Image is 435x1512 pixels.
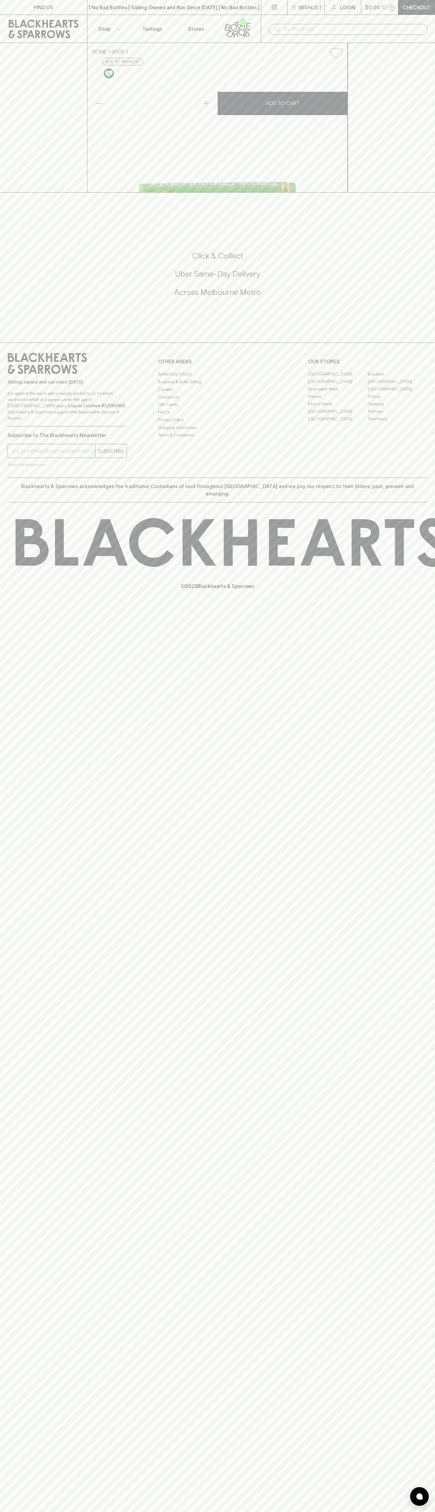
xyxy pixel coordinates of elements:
img: Vegan [104,68,114,78]
p: SUBSCRIBE [98,447,124,455]
a: Bottle Drop FAQ's [158,371,277,378]
h5: Click & Collect [7,251,428,261]
h5: Uber Same-Day Delivery [7,269,428,279]
a: Terms & Conditions [158,432,277,439]
p: Checkout [403,4,431,11]
a: [GEOGRAPHIC_DATA] [368,385,428,393]
a: [GEOGRAPHIC_DATA] [308,408,368,415]
input: e.g. jane@blackheartsandsparrows.com.au [12,446,95,456]
p: OUR STORES [308,358,428,365]
a: [GEOGRAPHIC_DATA] [308,370,368,378]
p: Sibling owned and run since [DATE] [7,379,127,385]
a: Gift Cards [158,401,277,408]
a: [GEOGRAPHIC_DATA] [368,378,428,385]
a: Fitzroy North [308,400,368,408]
div: Call to action block [7,226,428,330]
p: ADD TO CART [266,100,299,107]
a: Made without the use of any animal products. [102,67,115,80]
a: Thornbury [368,415,428,422]
input: Try "Pinot noir" [284,24,423,34]
a: Shipping Information [158,424,277,431]
a: Contact Us [158,393,277,401]
a: Privacy Policy [158,416,277,424]
a: HOME [92,49,107,54]
p: Stores [188,25,204,33]
a: Braddon [368,370,428,378]
a: SHOP [111,49,125,54]
a: Careers [158,386,277,393]
p: It is against the law to sell or supply alcohol to, or to obtain alcohol on behalf of a person un... [7,390,127,421]
p: FIND US [34,4,53,11]
a: Tastings [131,15,174,43]
p: Subscribe to The Blackhearts Newsletter [7,432,127,439]
a: [GEOGRAPHIC_DATA] [308,415,368,422]
h5: Across Melbourne Metro [7,287,428,297]
a: Geelong [368,400,428,408]
a: Business & Bulk Gifting [158,378,277,385]
a: [GEOGRAPHIC_DATA] [308,378,368,385]
button: Add to wishlist [328,45,345,61]
p: We will never spam you [7,461,127,468]
p: Tastings [142,25,162,33]
img: 25424.png [87,64,347,192]
strong: Liquor License #32064953 [68,403,125,408]
button: SUBSCRIBE [95,444,127,458]
p: Login [340,4,355,11]
button: Add to wishlist [102,58,143,65]
a: Stores [174,15,218,43]
p: 0 [390,6,393,9]
p: Blackhearts & Sparrows acknowledges the traditional Custodians of land throughout [GEOGRAPHIC_DAT... [12,483,423,497]
a: Brunswick West [308,385,368,393]
a: Prahran [368,408,428,415]
button: Shop [87,15,131,43]
a: Fitzroy [368,393,428,400]
p: Wishlist [298,4,322,11]
a: FAQ's [158,408,277,416]
p: $0.00 [365,4,380,11]
p: Shop [98,25,111,33]
p: OTHER AREAS [158,358,277,365]
a: Elwood [308,393,368,400]
button: ADD TO CART [218,92,348,115]
img: bubble-icon [416,1493,423,1500]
